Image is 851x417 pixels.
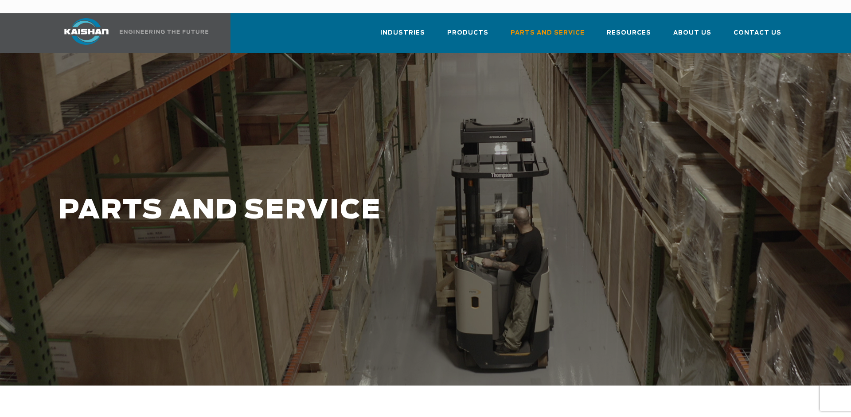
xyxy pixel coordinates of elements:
span: About Us [673,28,711,38]
span: Contact Us [734,28,781,38]
span: Products [447,28,488,38]
a: Resources [607,21,651,51]
a: Parts and Service [511,21,585,51]
h1: PARTS AND SERVICE [59,196,668,226]
span: Parts and Service [511,28,585,38]
a: About Us [673,21,711,51]
img: Engineering the future [120,30,208,34]
span: Resources [607,28,651,38]
img: kaishan logo [53,18,120,45]
span: Industries [380,28,425,38]
a: Kaishan USA [53,13,210,53]
a: Industries [380,21,425,51]
a: Products [447,21,488,51]
a: Contact Us [734,21,781,51]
